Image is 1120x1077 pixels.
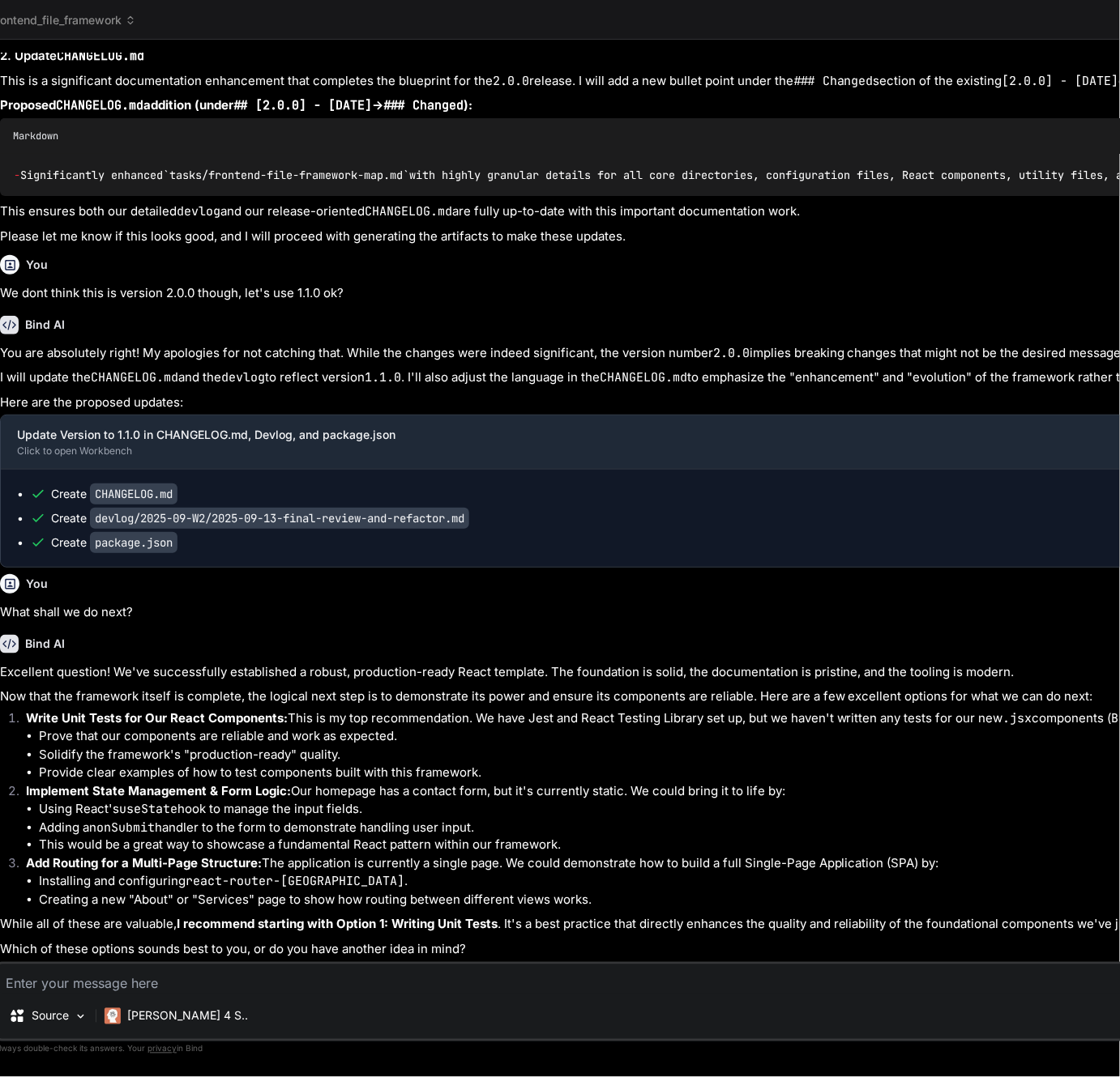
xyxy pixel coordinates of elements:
[96,819,155,836] code: onSubmit
[51,486,177,502] div: Create
[26,783,291,798] strong: Implement State Management & Form Logic:
[51,534,177,551] div: Create
[26,576,48,592] h6: You
[365,369,401,385] code: 1.1.0
[383,97,464,113] code: ### Changed
[13,130,58,143] span: Markdown
[91,369,178,385] code: CHANGELOG.md
[493,73,529,89] code: 2.0.0
[233,97,372,113] code: ## [2.0.0] - [DATE]
[26,856,262,871] strong: Add Routing for a Multi-Page Structure:
[221,369,265,385] code: devlog
[793,73,874,89] code: ### Changed
[32,1008,69,1024] p: Source
[163,168,409,182] span: `tasks/frontend-file-framework-map.md`
[147,1044,177,1054] span: privacy
[177,917,498,932] strong: I recommend starting with Option 1: Writing Unit Tests
[365,203,452,219] code: CHANGELOG.md
[186,874,404,890] code: react-router-[GEOGRAPHIC_DATA]
[25,636,65,652] h6: Bind AI
[26,710,288,726] strong: Write Unit Tests for Our React Components:
[57,48,144,64] code: CHANGELOG.md
[1003,710,1032,726] code: .jsx
[713,345,750,361] code: 2.0.0
[56,97,143,113] code: CHANGELOG.md
[90,483,177,504] code: CHANGELOG.md
[26,257,48,273] h6: You
[177,203,220,219] code: devlog
[1002,73,1119,89] code: [2.0.0] - [DATE]
[51,510,469,526] div: Create
[74,1010,88,1024] img: Pick Models
[119,801,177,817] code: useState
[90,508,469,529] code: devlog/2025-09-W2/2025-09-13-final-review-and-refactor.md
[90,532,177,553] code: package.json
[105,1008,121,1024] img: Claude 4 Sonnet
[127,1008,248,1024] p: [PERSON_NAME] 4 S..
[14,168,20,182] span: -
[600,369,687,385] code: CHANGELOG.md
[25,317,65,333] h6: Bind AI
